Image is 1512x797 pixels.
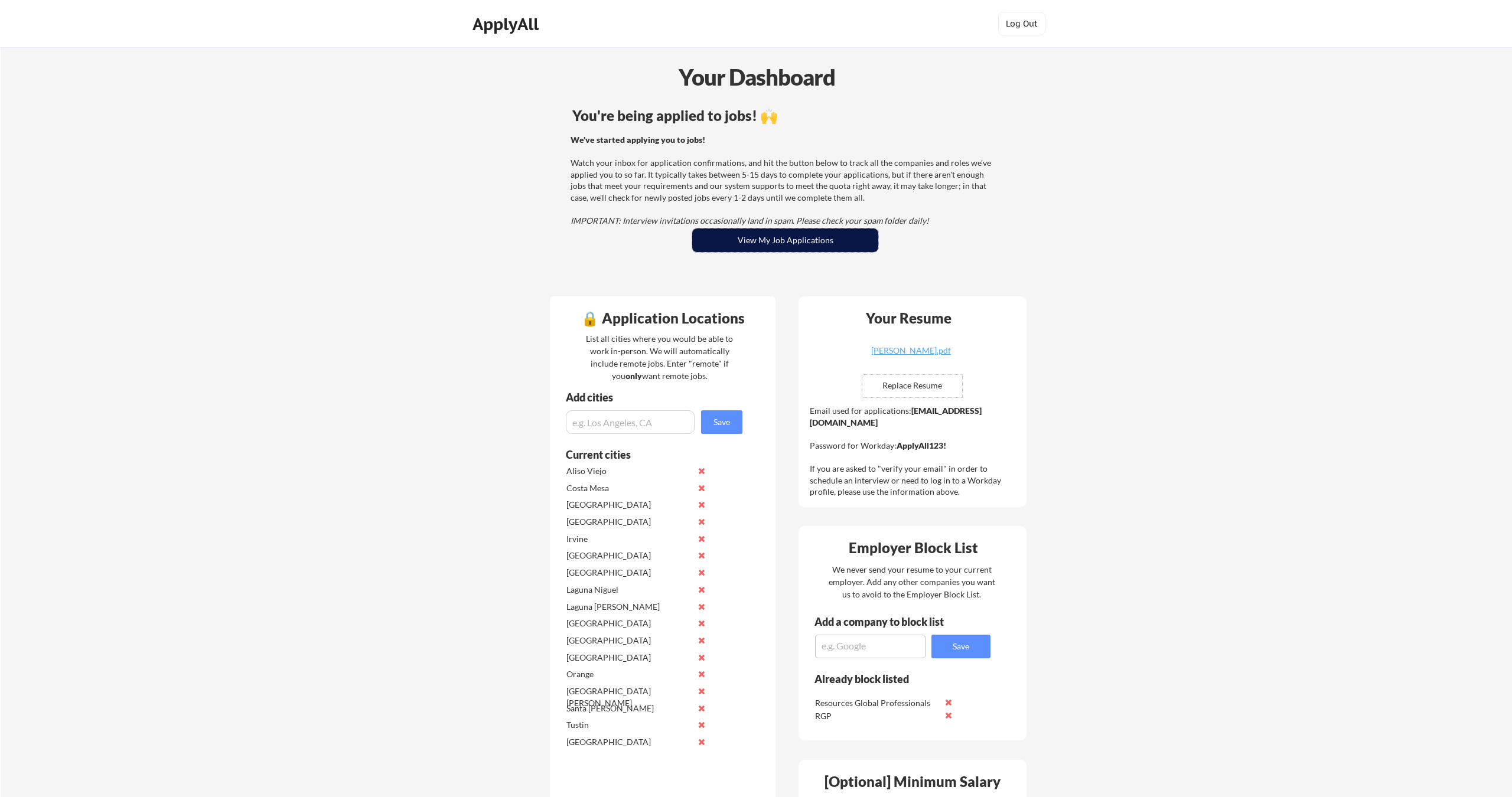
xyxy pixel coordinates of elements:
div: Your Dashboard [1,60,1512,94]
div: Resources Global Professionals [815,697,940,709]
div: Orange [566,668,691,680]
button: Save [701,410,742,434]
button: View My Job Applications [692,228,878,252]
div: Watch your inbox for application confirmations, and hit the button below to track all the compani... [571,134,996,227]
div: You're being applied to jobs! 🙌 [572,109,998,123]
div: [GEOGRAPHIC_DATA] [566,635,691,646]
div: Your Resume [850,311,967,325]
div: Santa [PERSON_NAME] [566,703,691,714]
div: [GEOGRAPHIC_DATA] [566,567,691,579]
button: Save [931,635,990,658]
em: IMPORTANT: Interview invitations occasionally land in spam. Please check your spam folder daily! [571,215,929,226]
div: Irvine [566,533,691,545]
div: RGP [815,710,940,722]
div: Employer Block List [803,541,1023,555]
div: Laguna Niguel [566,584,691,596]
div: Already block listed [814,674,975,684]
div: Add a company to block list [814,616,962,627]
strong: ApplyAll123! [897,440,946,450]
div: [GEOGRAPHIC_DATA] [566,736,691,748]
div: [GEOGRAPHIC_DATA] [566,516,691,528]
div: Email used for applications: Password for Workday: If you are asked to "verify your email" in ord... [810,405,1018,498]
div: 🔒 Application Locations [553,311,773,325]
div: Aliso Viejo [566,465,691,477]
div: [GEOGRAPHIC_DATA] [566,550,691,561]
input: e.g. Los Angeles, CA [566,410,695,434]
div: [GEOGRAPHIC_DATA] [566,499,691,511]
div: Current cities [566,449,729,460]
div: Laguna [PERSON_NAME] [566,601,691,613]
button: Log Out [998,12,1045,35]
div: List all cities where you would be able to work in-person. We will automatically include remote j... [578,332,741,382]
div: [GEOGRAPHIC_DATA][PERSON_NAME] [566,685,691,708]
div: [PERSON_NAME].pdf [840,347,981,355]
a: [PERSON_NAME].pdf [840,347,981,365]
div: Costa Mesa [566,482,691,494]
strong: We've started applying you to jobs! [571,135,705,145]
div: [GEOGRAPHIC_DATA] [566,618,691,629]
div: We never send your resume to your current employer. Add any other companies you want us to avoid ... [827,563,996,600]
div: ApplyAll [472,14,542,34]
strong: only [625,371,642,381]
div: Tustin [566,719,691,731]
strong: [EMAIL_ADDRESS][DOMAIN_NAME] [810,406,982,427]
div: [GEOGRAPHIC_DATA] [566,652,691,664]
div: Add cities [566,392,745,403]
div: [Optional] Minimum Salary [803,775,1022,789]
